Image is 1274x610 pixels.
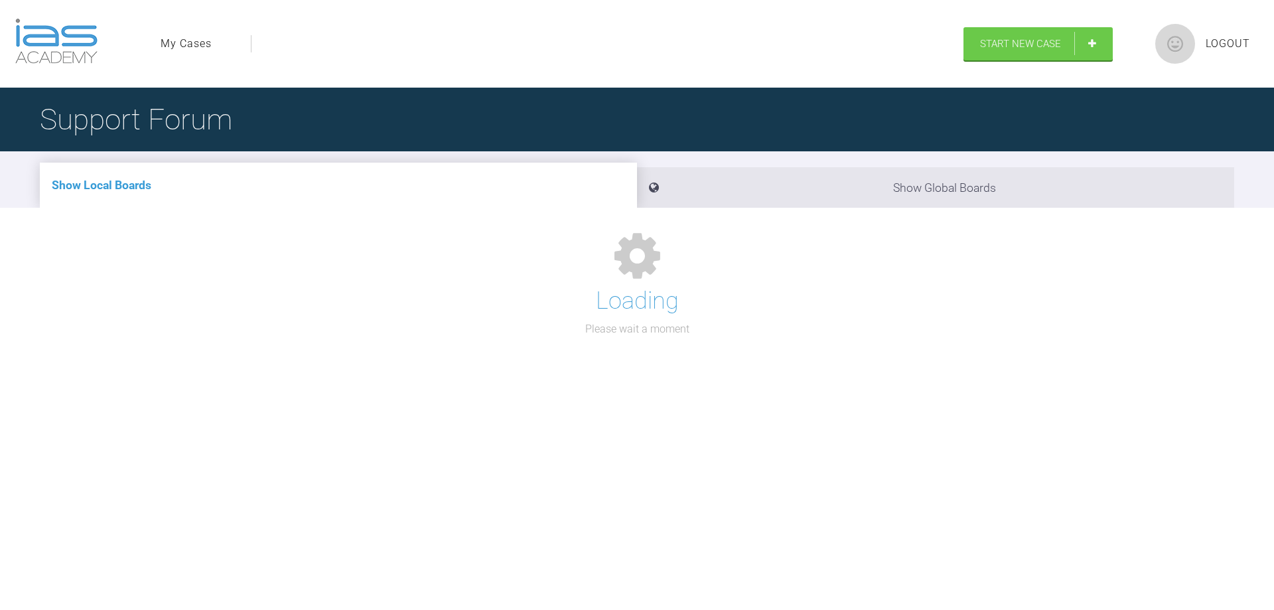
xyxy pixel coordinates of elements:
li: Show Global Boards [637,167,1234,208]
span: Start New Case [980,38,1061,50]
h1: Support Forum [40,96,232,143]
img: profile.png [1155,24,1195,64]
li: Show Local Boards [40,163,637,208]
a: Start New Case [963,27,1113,60]
h1: Loading [596,282,679,321]
a: My Cases [161,35,212,52]
p: Please wait a moment [585,321,689,338]
img: logo-light.3e3ef733.png [15,19,98,64]
a: Logout [1206,35,1250,52]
